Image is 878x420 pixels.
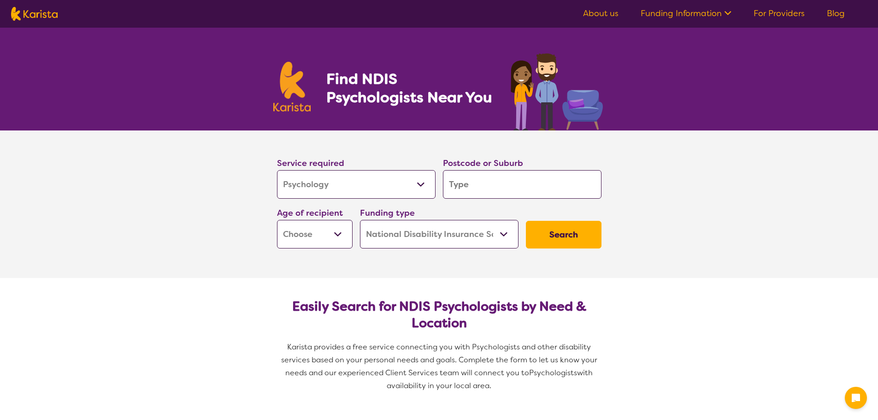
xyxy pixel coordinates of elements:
a: Funding Information [641,8,731,19]
img: psychology [507,50,605,130]
a: For Providers [754,8,805,19]
span: Psychologists [529,368,577,378]
label: Age of recipient [277,207,343,219]
span: Karista provides a free service connecting you with Psychologists and other disability services b... [281,342,599,378]
input: Type [443,170,601,199]
label: Service required [277,158,344,169]
h2: Easily Search for NDIS Psychologists by Need & Location [284,298,594,331]
button: Search [526,221,601,248]
a: Blog [827,8,845,19]
img: Karista logo [11,7,58,21]
a: About us [583,8,619,19]
label: Funding type [360,207,415,219]
img: Karista logo [273,62,311,112]
h1: Find NDIS Psychologists Near You [326,70,497,106]
label: Postcode or Suburb [443,158,523,169]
